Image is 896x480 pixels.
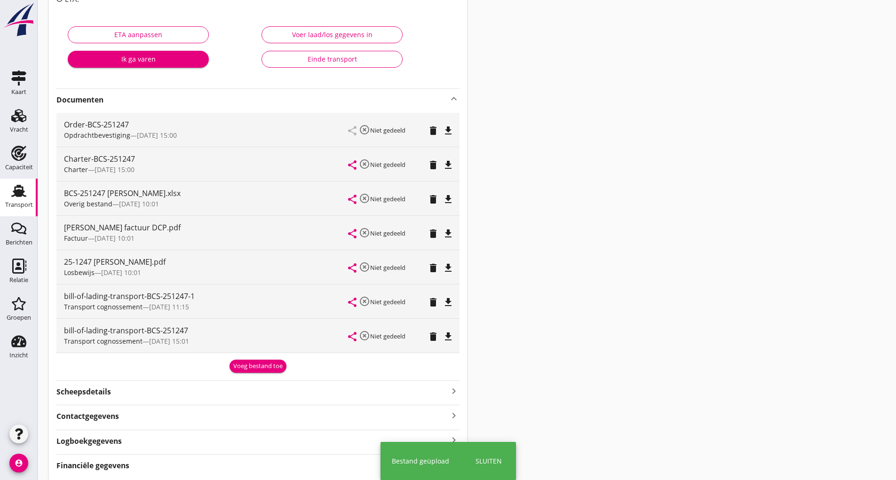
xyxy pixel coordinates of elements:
[56,94,448,105] strong: Documenten
[9,454,28,472] i: account_circle
[56,386,111,397] strong: Scheepsdetails
[359,158,370,170] i: highlight_off
[7,315,31,321] div: Groepen
[448,93,460,104] i: keyboard_arrow_up
[359,227,370,238] i: highlight_off
[64,302,349,312] div: —
[443,194,454,205] i: file_download
[64,199,112,208] span: Overig bestand
[64,234,88,243] span: Factuur
[370,298,405,306] small: Niet gedeeld
[428,125,439,136] i: delete
[473,453,505,469] button: Sluiten
[64,268,349,277] div: —
[428,262,439,274] i: delete
[443,297,454,308] i: file_download
[370,332,405,340] small: Niet gedeeld
[370,160,405,169] small: Niet gedeeld
[9,277,28,283] div: Relatie
[56,436,122,447] strong: Logboekgegevens
[347,297,358,308] i: share
[347,228,358,239] i: share
[443,331,454,342] i: file_download
[56,460,129,471] strong: Financiële gegevens
[347,331,358,342] i: share
[428,331,439,342] i: delete
[448,434,460,447] i: keyboard_arrow_right
[64,153,349,165] div: Charter-BCS-251247
[270,54,395,64] div: Einde transport
[64,325,349,336] div: bill-of-lading-transport-BCS-251247
[359,296,370,307] i: highlight_off
[2,2,36,37] img: logo-small.a267ee39.svg
[137,131,177,140] span: [DATE] 15:00
[359,193,370,204] i: highlight_off
[64,165,88,174] span: Charter
[64,256,349,268] div: 25-1247 [PERSON_NAME].pdf
[64,119,349,130] div: Order-BCS-251247
[64,130,349,140] div: —
[68,26,209,43] button: ETA aanpassen
[347,262,358,274] i: share
[392,456,449,466] div: Bestand geüpload
[233,362,283,371] div: Voeg bestand toe
[428,297,439,308] i: delete
[370,263,405,272] small: Niet gedeeld
[270,30,395,39] div: Voer laad/los gegevens in
[230,360,286,373] button: Voeg bestand toe
[119,199,159,208] span: [DATE] 10:01
[149,302,189,311] span: [DATE] 11:15
[370,229,405,237] small: Niet gedeeld
[359,124,370,135] i: highlight_off
[443,125,454,136] i: file_download
[347,194,358,205] i: share
[64,131,130,140] span: Opdrachtbevestiging
[5,202,33,208] div: Transport
[359,330,370,341] i: highlight_off
[428,194,439,205] i: delete
[75,54,201,64] div: Ik ga varen
[9,352,28,358] div: Inzicht
[448,409,460,422] i: keyboard_arrow_right
[11,89,26,95] div: Kaart
[262,51,403,68] button: Einde transport
[359,261,370,273] i: highlight_off
[6,239,32,245] div: Berichten
[64,337,143,346] span: Transport cognossement
[95,165,135,174] span: [DATE] 15:00
[101,268,141,277] span: [DATE] 10:01
[64,188,349,199] div: BCS-251247 [PERSON_NAME].xlsx
[64,233,349,243] div: —
[64,291,349,302] div: bill-of-lading-transport-BCS-251247-1
[370,126,405,134] small: Niet gedeeld
[10,126,28,133] div: Vracht
[476,456,502,466] div: Sluiten
[76,30,201,39] div: ETA aanpassen
[443,228,454,239] i: file_download
[5,164,33,170] div: Capaciteit
[347,159,358,171] i: share
[68,51,209,68] button: Ik ga varen
[370,195,405,203] small: Niet gedeeld
[56,411,119,422] strong: Contactgegevens
[64,165,349,174] div: —
[64,302,143,311] span: Transport cognossement
[64,199,349,209] div: —
[262,26,403,43] button: Voer laad/los gegevens in
[428,228,439,239] i: delete
[64,268,95,277] span: Losbewijs
[149,337,189,346] span: [DATE] 15:01
[64,336,349,346] div: —
[448,385,460,397] i: keyboard_arrow_right
[443,262,454,274] i: file_download
[443,159,454,171] i: file_download
[95,234,135,243] span: [DATE] 10:01
[428,159,439,171] i: delete
[64,222,349,233] div: [PERSON_NAME] factuur DCP.pdf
